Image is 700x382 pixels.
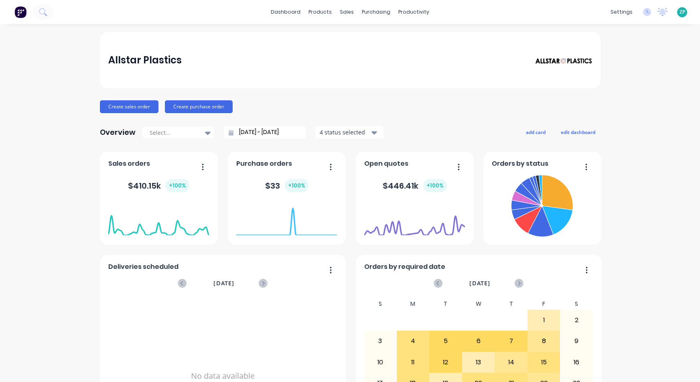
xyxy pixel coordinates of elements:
div: 4 status selected [320,128,370,136]
div: 9 [560,331,592,351]
div: settings [607,6,637,18]
div: + 100 % [166,179,189,192]
span: [DATE] [213,279,234,288]
div: 14 [495,352,527,372]
a: dashboard [267,6,304,18]
div: 1 [528,310,560,330]
div: 3 [364,331,396,351]
div: + 100 % [285,179,308,192]
div: 6 [463,331,495,351]
span: [DATE] [469,279,490,288]
div: S [560,298,593,310]
div: 5 [430,331,462,351]
img: Allstar Plastics [536,58,592,64]
div: T [429,298,462,310]
div: $ 410.15k [128,179,189,192]
div: F [528,298,560,310]
div: T [495,298,528,310]
div: 7 [495,331,527,351]
div: productivity [394,6,433,18]
button: edit dashboard [556,127,601,137]
span: Deliveries scheduled [108,262,179,272]
div: purchasing [358,6,394,18]
div: 8 [528,331,560,351]
span: ZP [680,8,685,16]
div: 4 [397,331,429,351]
div: W [462,298,495,310]
button: Create purchase order [165,100,233,113]
div: S [364,298,397,310]
button: Create sales order [100,100,158,113]
div: 11 [397,352,429,372]
button: add card [521,127,551,137]
img: Factory [14,6,26,18]
div: $ 33 [265,179,308,192]
div: $ 446.41k [383,179,447,192]
div: M [397,298,430,310]
div: + 100 % [423,179,447,192]
span: Purchase orders [236,159,292,169]
div: Overview [100,124,136,140]
div: 12 [430,352,462,372]
div: 2 [560,310,592,330]
div: sales [336,6,358,18]
div: 15 [528,352,560,372]
div: 10 [364,352,396,372]
div: Allstar Plastics [108,52,182,68]
div: products [304,6,336,18]
button: 4 status selected [315,126,383,138]
span: Orders by status [492,159,548,169]
span: Sales orders [108,159,150,169]
div: 13 [463,352,495,372]
div: 16 [560,352,592,372]
span: Open quotes [364,159,408,169]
